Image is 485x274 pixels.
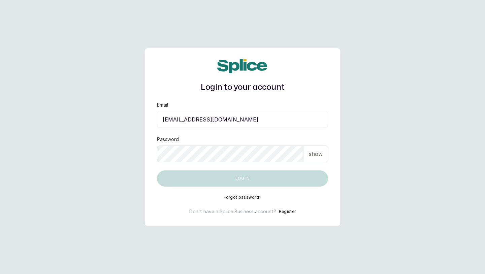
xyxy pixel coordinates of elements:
h1: Login to your account [157,81,328,93]
p: Don't have a Splice Business account? [189,208,276,215]
label: Email [157,102,168,108]
p: show [309,150,323,158]
input: email@acme.com [157,111,328,128]
label: Password [157,136,179,143]
button: Forgot password? [224,195,262,200]
button: Log in [157,170,328,187]
button: Register [279,208,296,215]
